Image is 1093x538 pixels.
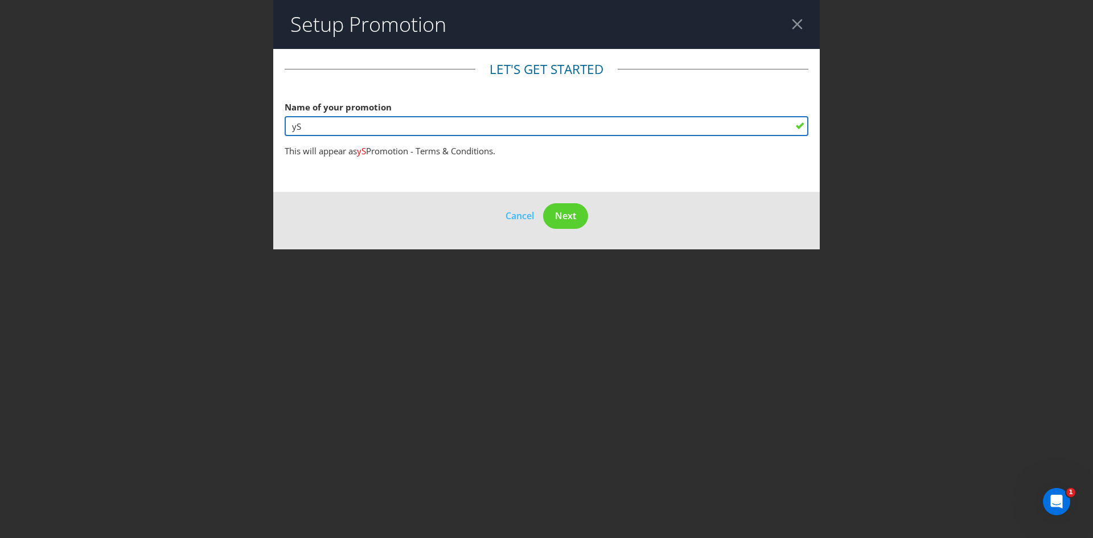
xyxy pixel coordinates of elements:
legend: Let's get started [475,60,618,79]
button: Next [543,203,588,229]
span: yS [357,145,366,157]
iframe: Intercom live chat [1043,488,1070,515]
span: 1 [1066,488,1075,497]
input: e.g. My Promotion [285,116,808,136]
span: Cancel [506,210,534,222]
span: This will appear as [285,145,357,157]
span: Name of your promotion [285,101,392,113]
button: Cancel [505,208,535,223]
span: Promotion - Terms & Conditions. [366,145,495,157]
span: Next [555,210,576,222]
h2: Setup Promotion [290,13,446,36]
